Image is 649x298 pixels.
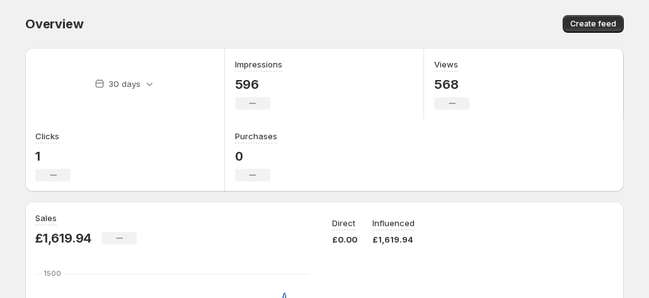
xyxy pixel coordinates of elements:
p: £1,619.94 [372,233,415,246]
p: Direct [332,217,355,229]
h3: Clicks [35,130,59,142]
p: 568 [434,77,469,92]
p: 0 [235,149,277,164]
h3: Sales [35,212,57,224]
h3: Views [434,58,458,71]
p: 1 [35,149,71,164]
p: Influenced [372,217,415,229]
h3: Purchases [235,130,277,142]
p: 30 days [108,77,141,90]
button: Create feed [563,15,624,33]
p: £0.00 [332,233,357,246]
h3: Impressions [235,58,282,71]
p: £1,619.94 [35,231,91,246]
text: 1500 [44,269,61,278]
p: 596 [235,77,282,92]
span: Create feed [570,19,616,29]
span: Overview [25,16,83,32]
